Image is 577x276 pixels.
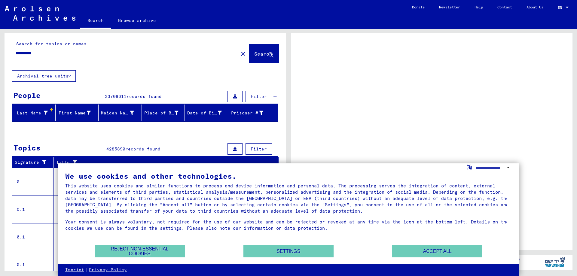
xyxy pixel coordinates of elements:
span: Filter [251,146,267,152]
div: Maiden Name [101,110,134,116]
mat-header-cell: Last Name [12,105,56,121]
button: Reject non-essential cookies [95,245,185,257]
mat-header-cell: Date of Birth [185,105,228,121]
div: Place of Birth [144,110,179,116]
button: Accept all [392,245,482,257]
button: Archival tree units [12,70,76,82]
span: records found [127,94,162,99]
td: 0.1 [12,196,54,223]
div: Last Name [15,110,48,116]
div: This website uses cookies and similar functions to process end device information and personal da... [65,183,512,214]
div: Place of Birth [144,108,186,118]
img: yv_logo.png [544,254,566,269]
button: Filter [246,143,272,155]
div: First Name [58,110,91,116]
div: Title [56,158,273,167]
mat-header-cell: First Name [56,105,99,121]
a: Search [80,13,111,29]
mat-header-cell: Place of Birth [142,105,185,121]
td: 0.1 [12,223,54,251]
div: People [14,90,41,101]
div: Signature [15,158,55,167]
div: Signature [15,159,49,165]
div: We use cookies and other technologies. [65,172,512,180]
img: Arolsen_neg.svg [5,6,75,21]
button: Search [249,44,279,63]
div: Prisoner # [230,108,271,118]
span: records found [125,146,160,152]
div: Date of Birth [187,108,229,118]
div: First Name [58,108,99,118]
button: Settings [243,245,334,257]
div: Maiden Name [101,108,142,118]
span: 4285890 [106,146,125,152]
mat-header-cell: Prisoner # [228,105,278,121]
button: Clear [237,47,249,59]
button: Filter [246,91,272,102]
div: Title [56,159,267,166]
div: Topics [14,142,41,153]
a: Privacy Policy [89,267,127,273]
mat-header-cell: Maiden Name [99,105,142,121]
div: Your consent is always voluntary, not required for the use of our website and can be rejected or ... [65,219,512,231]
span: 33708611 [105,94,127,99]
span: Search [254,51,272,57]
mat-icon: close [240,50,247,57]
td: 0 [12,168,54,196]
span: Filter [251,94,267,99]
div: Prisoner # [230,110,264,116]
mat-label: Search for topics or names [16,41,87,47]
a: Browse archive [111,13,163,28]
span: EN [558,5,564,10]
div: Last Name [15,108,55,118]
a: Imprint [65,267,84,273]
div: Date of Birth [187,110,222,116]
